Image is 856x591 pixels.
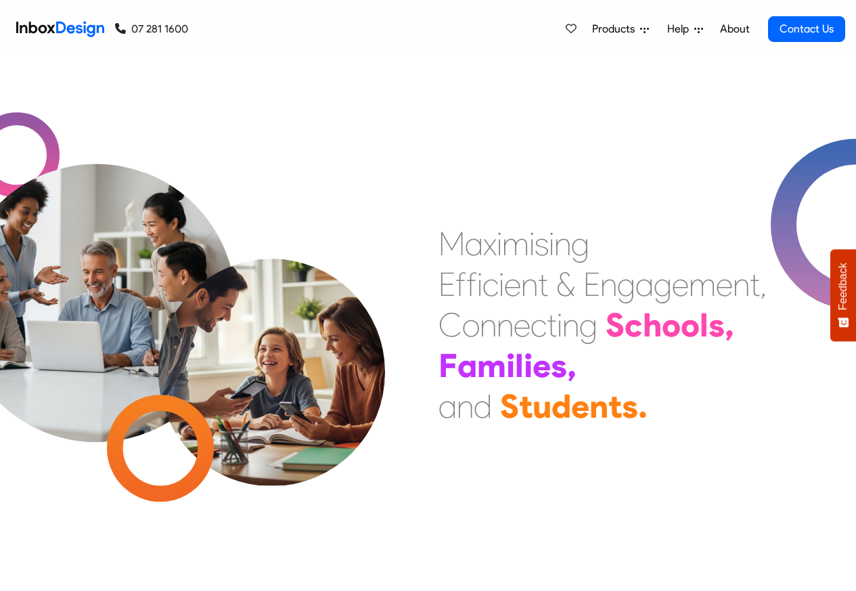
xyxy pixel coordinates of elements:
span: Feedback [837,263,849,310]
div: s [551,345,567,386]
div: x [483,223,497,264]
div: t [608,386,622,426]
div: l [700,305,708,345]
div: i [497,223,502,264]
div: i [499,264,504,305]
div: n [600,264,617,305]
div: t [750,264,760,305]
div: u [533,386,551,426]
div: i [529,223,535,264]
div: n [521,264,538,305]
div: d [474,386,492,426]
a: Contact Us [768,16,845,42]
div: c [531,305,547,345]
div: n [554,223,571,264]
div: e [533,345,551,386]
div: i [477,264,482,305]
div: g [571,223,589,264]
div: e [514,305,531,345]
div: i [524,345,533,386]
div: F [438,345,457,386]
div: C [438,305,462,345]
div: d [551,386,571,426]
div: , [760,264,767,305]
div: o [662,305,681,345]
div: c [482,264,499,305]
div: i [557,305,562,345]
div: h [643,305,662,345]
div: n [457,386,474,426]
div: s [622,386,638,426]
div: t [538,264,548,305]
div: g [617,264,635,305]
div: s [535,223,549,264]
div: S [606,305,625,345]
div: . [638,386,648,426]
div: M [438,223,465,264]
div: m [689,264,716,305]
div: E [438,264,455,305]
span: Help [667,21,694,37]
div: , [725,305,734,345]
div: n [497,305,514,345]
div: S [500,386,519,426]
div: f [466,264,477,305]
div: g [579,305,598,345]
a: 07 281 1600 [115,21,188,37]
div: e [504,264,521,305]
div: t [519,386,533,426]
div: s [708,305,725,345]
button: Feedback - Show survey [830,249,856,341]
div: m [502,223,529,264]
span: Products [592,21,640,37]
div: m [477,345,506,386]
a: About [716,16,753,43]
div: n [562,305,579,345]
div: a [457,345,477,386]
div: e [716,264,733,305]
div: n [480,305,497,345]
div: o [462,305,480,345]
div: i [506,345,515,386]
div: c [625,305,643,345]
div: Maximising Efficient & Engagement, Connecting Schools, Families, and Students. [438,223,767,426]
div: n [589,386,608,426]
div: i [549,223,554,264]
img: parents_with_child.png [130,202,413,486]
div: e [672,264,689,305]
div: l [515,345,524,386]
div: g [654,264,672,305]
div: o [681,305,700,345]
a: Help [662,16,708,43]
div: t [547,305,557,345]
div: , [567,345,577,386]
div: a [635,264,654,305]
div: E [583,264,600,305]
div: & [556,264,575,305]
div: a [465,223,483,264]
a: Products [587,16,654,43]
div: a [438,386,457,426]
div: f [455,264,466,305]
div: n [733,264,750,305]
div: e [571,386,589,426]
